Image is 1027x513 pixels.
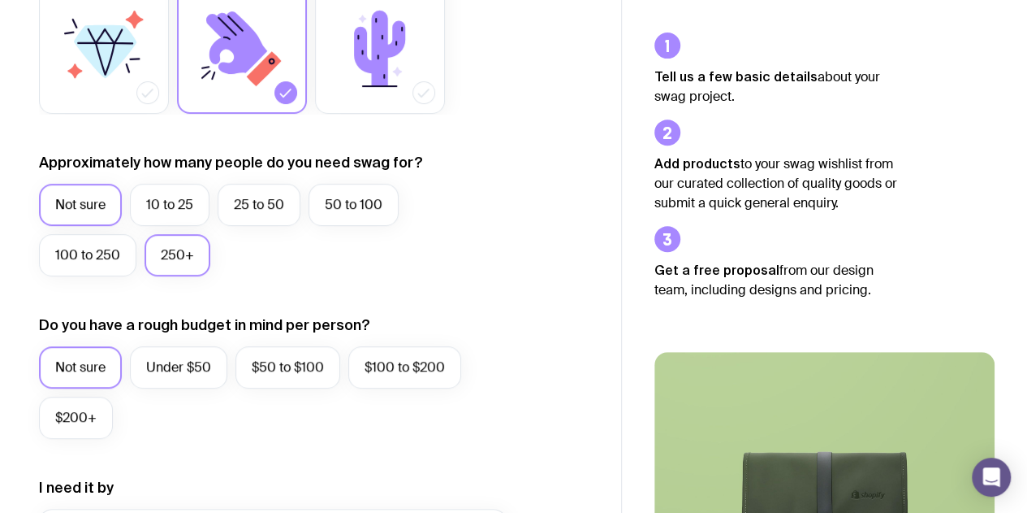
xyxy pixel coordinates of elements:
[235,346,340,389] label: $50 to $100
[218,184,300,226] label: 25 to 50
[972,458,1011,497] div: Open Intercom Messenger
[654,154,898,213] p: to your swag wishlist from our curated collection of quality goods or submit a quick general enqu...
[654,67,898,107] p: about your swag project.
[39,397,113,439] label: $200+
[348,346,461,389] label: $100 to $200
[654,263,779,277] strong: Get a free proposal
[39,346,122,389] label: Not sure
[39,478,114,498] label: I need it by
[654,156,740,171] strong: Add products
[654,69,818,84] strong: Tell us a few basic details
[39,184,122,226] label: Not sure
[39,315,370,335] label: Do you have a rough budget in mind per person?
[309,184,399,226] label: 50 to 100
[130,184,209,226] label: 10 to 25
[654,260,898,300] p: from our design team, including designs and pricing.
[145,234,210,276] label: 250+
[39,153,423,172] label: Approximately how many people do you need swag for?
[39,234,136,276] label: 100 to 250
[130,346,227,389] label: Under $50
